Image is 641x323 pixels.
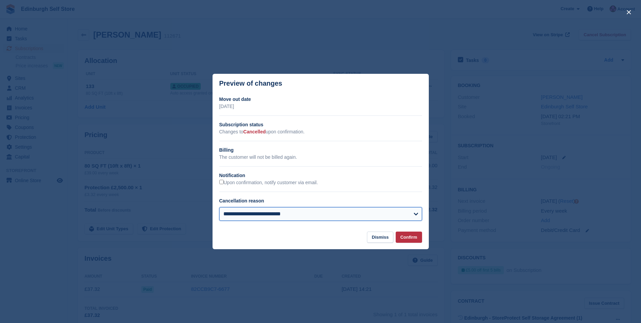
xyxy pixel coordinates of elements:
[243,129,266,134] span: Cancelled
[219,103,422,110] p: [DATE]
[219,180,224,184] input: Upon confirmation, notify customer via email.
[623,7,634,18] button: close
[219,180,318,186] label: Upon confirmation, notify customer via email.
[219,147,422,154] h2: Billing
[367,232,393,243] button: Dismiss
[396,232,422,243] button: Confirm
[219,172,422,179] h2: Notification
[219,96,422,103] h2: Move out date
[219,128,422,135] p: Changes to upon confirmation.
[219,198,264,203] label: Cancellation reason
[219,80,282,87] p: Preview of changes
[219,121,422,128] h2: Subscription status
[219,154,422,161] p: The customer will not be billed again.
